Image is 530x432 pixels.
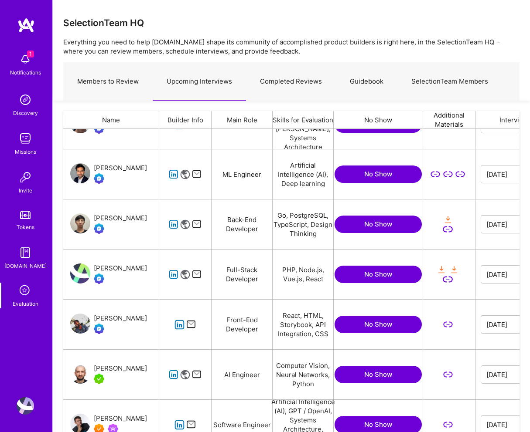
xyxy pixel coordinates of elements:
a: User Avatar[PERSON_NAME]A.Teamer in Residence [70,363,147,386]
a: User Avatar [14,397,36,415]
i: icon LinkSecondary [443,420,453,430]
button: No Show [335,216,422,233]
div: Tokens [17,223,34,232]
div: [PERSON_NAME] [94,163,147,173]
div: Additional Materials [423,111,475,128]
div: Computer Vision, Neural Networks, Python [273,350,334,399]
img: bell [17,51,34,68]
div: Invite [19,186,32,195]
div: Builder Info [159,111,212,128]
i: icon LinkSecondary [443,169,453,179]
img: User Avatar [70,314,90,334]
i: icon OrangeDownload [437,265,447,275]
div: [PERSON_NAME] [94,363,147,374]
img: Evaluation Call Booked [94,123,104,134]
img: A.Teamer in Residence [94,374,104,384]
img: tokens [20,211,31,219]
img: User Avatar [17,397,34,415]
a: User Avatar[PERSON_NAME]Evaluation Call Booked [70,263,147,286]
i: icon Website [180,219,190,229]
i: icon Website [180,270,190,280]
div: Artificial Intelligence (AI), Deep learning [273,149,334,199]
i: icon SelectionTeam [17,283,34,299]
button: No Show [335,366,422,383]
a: Completed Reviews [246,63,336,101]
div: [PERSON_NAME] [94,413,147,424]
div: Main Role [212,111,273,128]
div: Evaluation [13,299,38,308]
div: Back-End Developer [212,199,273,249]
i: icon Mail [186,420,196,430]
img: User Avatar [70,263,90,283]
img: logo [17,17,35,33]
img: User Avatar [70,364,90,384]
i: icon LinkSecondary [443,274,453,284]
i: icon LinkSecondary [431,169,441,179]
a: Upcoming Interviews [153,63,246,101]
p: Everything you need to help [DOMAIN_NAME] shape its community of accomplished product builders is... [63,37,520,56]
div: Discovery [13,108,38,118]
div: Go, PostgreSQL, TypeScript, Design Thinking [273,199,334,249]
div: Missions [15,147,36,156]
img: teamwork [17,130,34,147]
i: icon Mail [192,270,202,280]
i: icon LinkSecondary [443,224,453,234]
img: Evaluation Call Booked [94,273,104,284]
div: Skills for Evaluation [273,111,334,128]
div: ML Engineer [212,149,273,199]
i: icon Mail [192,219,202,229]
div: [DOMAIN_NAME] [4,261,47,270]
i: icon Mail [192,370,202,380]
div: AI Engineer [212,350,273,399]
img: Invite [17,169,34,186]
i: icon LinkSecondary [443,320,453,330]
button: No Show [335,316,422,333]
a: User Avatar[PERSON_NAME]Evaluation Call Booked [70,313,147,336]
i: icon Website [180,370,190,380]
div: Name [63,111,159,128]
i: icon linkedIn [169,370,179,380]
h3: SelectionTeam HQ [63,17,144,28]
img: User Avatar [70,163,90,183]
div: [PERSON_NAME] [94,313,147,324]
i: icon Mail [192,169,202,179]
i: icon OrangeDownload [443,215,453,225]
a: User Avatar[PERSON_NAME]Evaluation Call Booked [70,163,147,186]
i: icon LinkSecondary [443,370,453,380]
div: [PERSON_NAME] [94,263,147,273]
a: Guidebook [336,63,397,101]
img: guide book [17,244,34,261]
div: Full-Stack Developer [212,250,273,299]
div: [PERSON_NAME] [94,213,147,223]
i: icon linkedIn [169,219,179,229]
i: icon linkedIn [174,320,185,330]
div: Notifications [10,68,41,77]
img: discovery [17,91,34,108]
img: Evaluation Call Booked [94,223,104,234]
img: Evaluation Call Booked [94,324,104,334]
div: PHP, Node.js, Vue.js, React [273,250,334,299]
div: Front-End Developer [212,300,273,349]
i: icon Website [180,169,190,179]
img: Evaluation Call Booked [94,173,104,184]
i: icon Mail [186,320,196,330]
div: React, HTML, Storybook, API Integration, CSS [273,300,334,349]
i: icon linkedIn [169,169,179,179]
div: No Show [334,111,423,128]
i: icon LinkSecondary [455,169,465,179]
i: icon linkedIn [169,270,179,280]
img: User Avatar [70,213,90,233]
button: No Show [335,165,422,183]
i: icon OrangeDownload [449,265,459,275]
a: SelectionTeam Members [397,63,502,101]
a: User Avatar[PERSON_NAME]Evaluation Call Booked [70,213,147,236]
span: 1 [27,51,34,57]
i: icon linkedIn [174,420,185,430]
button: No Show [335,266,422,283]
a: Members to Review [63,63,153,101]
